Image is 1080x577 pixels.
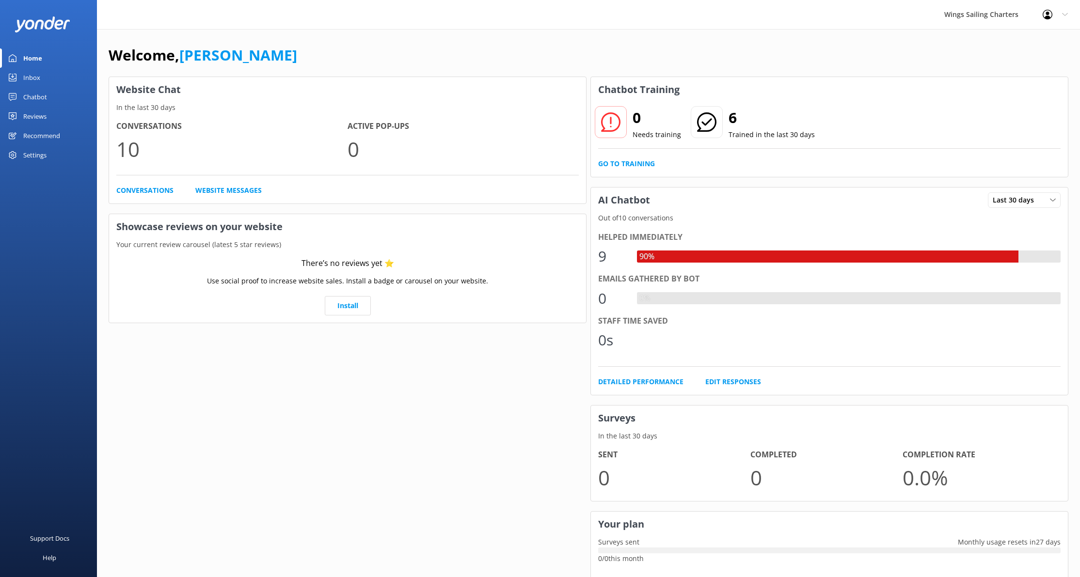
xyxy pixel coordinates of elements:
[591,405,1068,431] h3: Surveys
[23,145,47,165] div: Settings
[23,48,42,68] div: Home
[23,87,47,107] div: Chatbot
[637,292,652,305] div: 0%
[729,106,815,129] h2: 6
[705,376,761,387] a: Edit Responses
[598,287,627,310] div: 0
[302,257,394,270] div: There’s no reviews yet ⭐
[750,461,903,494] p: 0
[729,129,815,140] p: Trained in the last 30 days
[179,45,297,65] a: [PERSON_NAME]
[109,239,586,250] p: Your current review carousel (latest 5 star reviews)
[598,315,1061,327] div: Staff time saved
[598,461,750,494] p: 0
[591,537,647,547] p: Surveys sent
[637,250,657,263] div: 90%
[598,231,1061,244] div: Helped immediately
[348,133,579,165] p: 0
[591,431,1068,441] p: In the last 30 days
[903,461,1055,494] p: 0.0 %
[116,185,174,196] a: Conversations
[598,376,683,387] a: Detailed Performance
[633,129,681,140] p: Needs training
[43,548,56,567] div: Help
[195,185,262,196] a: Website Messages
[109,77,586,102] h3: Website Chat
[109,102,586,113] p: In the last 30 days
[951,537,1068,547] p: Monthly usage resets in 27 days
[903,449,1055,461] h4: Completion Rate
[591,187,657,213] h3: AI Chatbot
[591,213,1068,223] p: Out of 10 conversations
[207,276,488,286] p: Use social proof to increase website sales. Install a badge or carousel on your website.
[23,68,40,87] div: Inbox
[116,133,348,165] p: 10
[109,44,297,67] h1: Welcome,
[598,553,1061,564] p: 0 / 0 this month
[109,214,586,239] h3: Showcase reviews on your website
[325,296,371,315] a: Install
[993,195,1040,205] span: Last 30 days
[598,328,627,352] div: 0s
[598,158,655,169] a: Go to Training
[598,449,750,461] h4: Sent
[348,120,579,133] h4: Active Pop-ups
[116,120,348,133] h4: Conversations
[591,512,1068,537] h3: Your plan
[750,449,903,461] h4: Completed
[598,273,1061,285] div: Emails gathered by bot
[23,126,60,145] div: Recommend
[15,16,70,32] img: yonder-white-logo.png
[633,106,681,129] h2: 0
[30,529,69,548] div: Support Docs
[23,107,47,126] div: Reviews
[598,245,627,268] div: 9
[591,77,687,102] h3: Chatbot Training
